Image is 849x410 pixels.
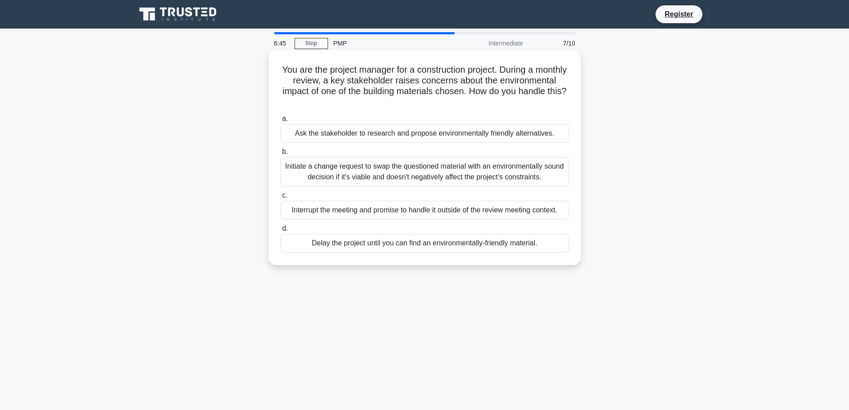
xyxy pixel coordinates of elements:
span: b. [282,148,288,155]
a: Stop [295,38,328,49]
h5: You are the project manager for a construction project. During a monthly review, a key stakeholde... [279,64,570,108]
a: Register [659,8,698,20]
div: Delay the project until you can find an environmentally-friendly material. [280,234,569,253]
span: d. [282,224,288,232]
span: a. [282,115,288,122]
div: 7/10 [529,34,581,52]
span: c. [282,191,287,199]
div: Intermediate [451,34,529,52]
div: 6:45 [269,34,295,52]
div: Interrupt the meeting and promise to handle it outside of the review meeting context. [280,201,569,219]
div: Initiate a change request to swap the questioned material with an environmentally sound decision ... [280,157,569,186]
div: PMP [328,34,451,52]
div: Ask the stakeholder to research and propose environmentally friendly alternatives. [280,124,569,143]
